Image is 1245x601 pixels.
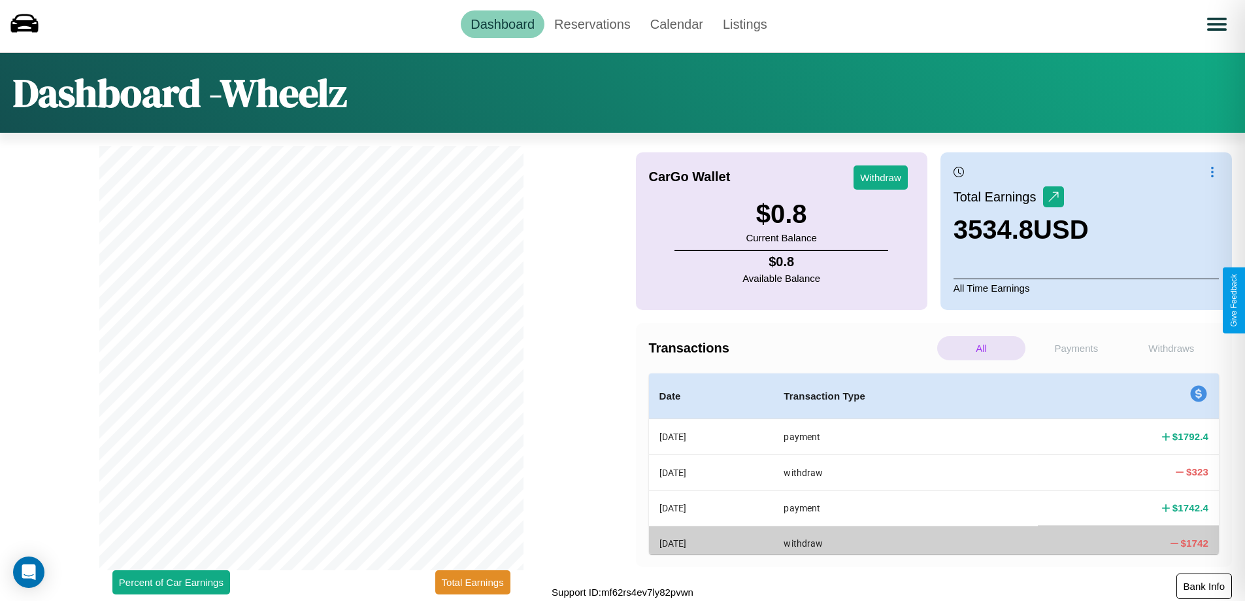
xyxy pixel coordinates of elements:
[649,169,731,184] h4: CarGo Wallet
[1032,336,1120,360] p: Payments
[1127,336,1216,360] p: Withdraws
[649,373,1220,561] table: simple table
[742,269,820,287] p: Available Balance
[1181,536,1208,550] h4: $ 1742
[746,229,816,247] p: Current Balance
[544,10,640,38] a: Reservations
[937,336,1025,360] p: All
[649,455,774,490] th: [DATE]
[649,490,774,526] th: [DATE]
[746,199,816,229] h3: $ 0.8
[854,165,908,190] button: Withdraw
[954,279,1219,297] p: All Time Earnings
[1186,465,1208,479] h4: $ 323
[784,388,1027,404] h4: Transaction Type
[954,185,1043,209] p: Total Earnings
[742,254,820,269] h4: $ 0.8
[773,455,1038,490] th: withdraw
[773,526,1038,560] th: withdraw
[13,66,347,120] h1: Dashboard - Wheelz
[954,215,1089,245] h3: 3534.8 USD
[773,490,1038,526] th: payment
[659,388,763,404] h4: Date
[435,570,510,594] button: Total Earnings
[1199,6,1235,43] button: Open menu
[1172,430,1208,443] h4: $ 1792.4
[649,341,934,356] h4: Transactions
[713,10,777,38] a: Listings
[640,10,713,38] a: Calendar
[1176,574,1232,599] button: Bank Info
[1229,274,1238,327] div: Give Feedback
[461,10,544,38] a: Dashboard
[13,557,44,588] div: Open Intercom Messenger
[773,419,1038,455] th: payment
[552,583,693,601] p: Support ID: mf62rs4ev7ly82pvwn
[649,419,774,455] th: [DATE]
[112,570,230,594] button: Percent of Car Earnings
[1172,501,1208,515] h4: $ 1742.4
[649,526,774,560] th: [DATE]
